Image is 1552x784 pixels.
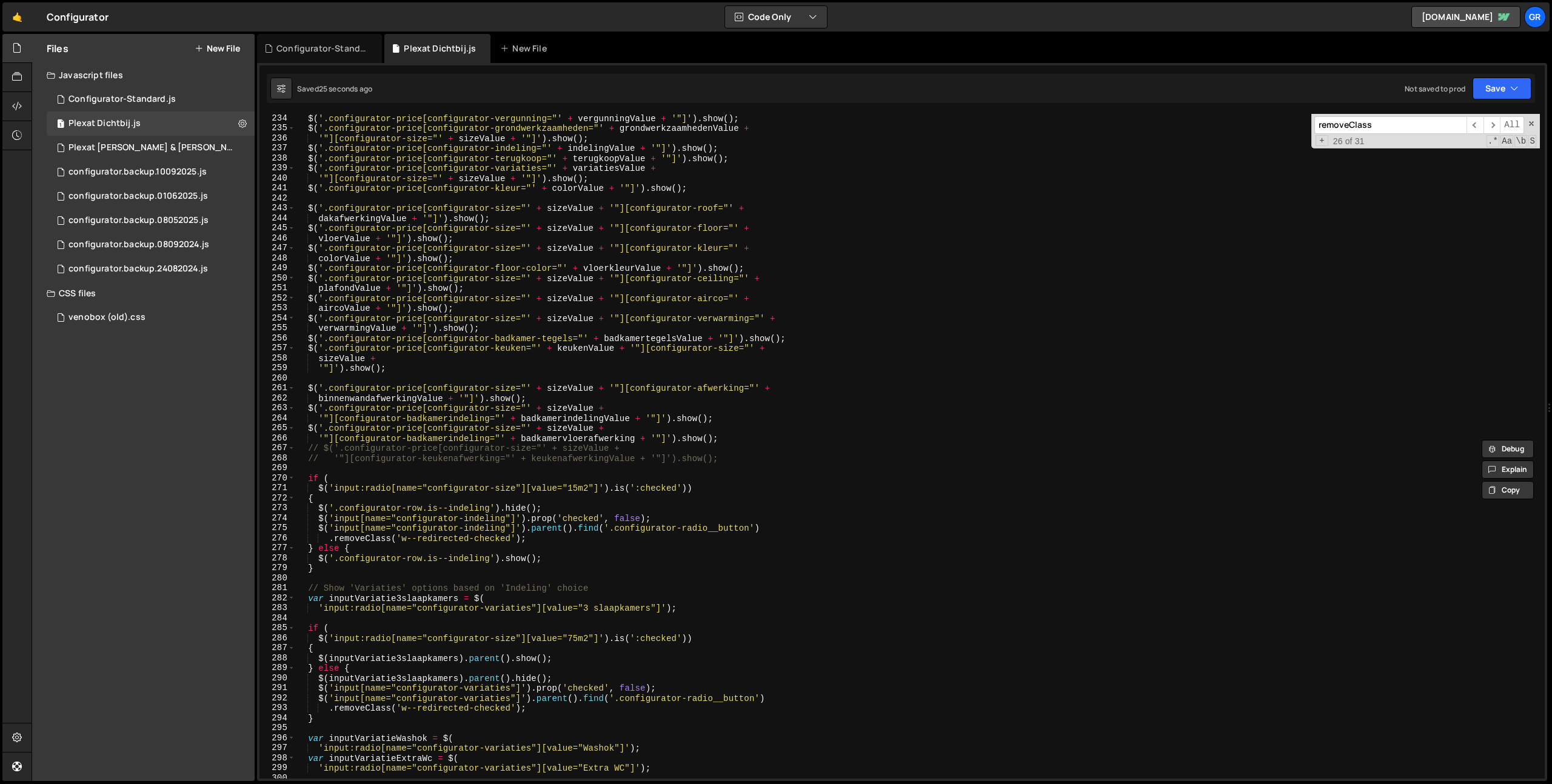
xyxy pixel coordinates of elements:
div: 236 [259,133,295,144]
button: Code Only [725,6,827,28]
div: 264 [259,413,295,424]
button: Explain [1482,460,1534,479]
div: Not saved to prod [1405,84,1465,94]
div: 289 [259,663,295,673]
div: 256 [259,333,295,344]
span: ​ [1467,116,1483,134]
div: 6838/20077.js [47,257,255,281]
div: 255 [259,323,295,333]
div: 6838/38770.js [47,208,255,233]
div: 292 [259,693,295,703]
div: 261 [259,383,295,393]
div: 245 [259,223,295,233]
div: 271 [259,483,295,493]
span: Whole Word Search [1514,135,1527,147]
div: configurator.backup.08052025.js [69,215,209,226]
div: 249 [259,263,295,273]
div: 257 [259,343,295,353]
div: 246 [259,233,295,244]
div: 281 [259,583,295,593]
div: 6838/40544.css [47,305,255,330]
span: 1 [57,120,64,130]
div: configurator.backup.10092025.js [69,167,207,178]
span: RegExp Search [1487,135,1499,147]
div: 265 [259,423,295,433]
div: 300 [259,773,295,783]
div: 6838/46305.js [47,160,255,184]
div: 283 [259,603,295,613]
button: Save [1473,78,1531,99]
div: 244 [259,213,295,224]
div: 284 [259,613,295,623]
div: 275 [259,523,295,533]
div: 279 [259,563,295,573]
a: 🤙 [2,2,32,32]
div: 238 [259,153,295,164]
a: Gr [1524,6,1546,28]
h2: Files [47,42,69,55]
div: CSS files [32,281,255,305]
div: 252 [259,293,295,304]
div: venobox (old).css [69,312,145,323]
div: configurator.backup.01062025.js [69,191,208,202]
button: New File [195,44,240,53]
input: Search for [1314,116,1467,134]
div: 293 [259,703,295,713]
div: 280 [259,573,295,583]
div: 240 [259,173,295,184]
div: 263 [259,403,295,413]
span: Alt-Enter [1500,116,1524,134]
div: 266 [259,433,295,443]
div: Configurator [47,10,109,24]
div: 295 [259,723,295,733]
div: 243 [259,203,295,213]
div: 253 [259,303,295,313]
div: 247 [259,243,295,253]
div: 242 [259,193,295,204]
div: 239 [259,163,295,173]
div: 288 [259,653,295,663]
div: 25 seconds ago [319,84,372,94]
div: New File [500,42,551,55]
div: 297 [259,743,295,753]
div: 267 [259,443,295,453]
div: 291 [259,683,295,693]
div: configurator.backup.24082024.js [69,264,208,274]
div: Javascript files [32,63,255,87]
div: 250 [259,273,295,284]
button: Debug [1482,440,1534,458]
div: 299 [259,763,295,773]
div: 290 [259,673,295,683]
div: 251 [259,283,295,293]
div: 272 [259,493,295,503]
div: 6838/13206.js [47,87,255,111]
div: 234 [259,113,295,124]
div: 237 [259,143,295,153]
div: 287 [259,643,295,653]
div: 273 [259,503,295,513]
div: Saved [297,84,372,94]
span: Search In Selection [1528,135,1536,147]
div: 285 [259,623,295,633]
div: 294 [259,713,295,723]
div: 235 [259,123,295,133]
div: 286 [259,633,295,643]
button: Copy [1482,481,1534,499]
div: Plexat Dichtbij.js [404,42,476,55]
a: [DOMAIN_NAME] [1411,6,1520,28]
div: 6838/44243.js [47,111,255,136]
div: 6838/40450.js [47,184,255,208]
div: 259 [259,363,295,373]
div: 274 [259,513,295,523]
span: CaseSensitive Search [1500,135,1513,147]
div: 296 [259,733,295,743]
div: 258 [259,353,295,364]
div: 270 [259,473,295,483]
div: 262 [259,393,295,404]
div: 6838/44032.js [47,136,259,160]
div: 269 [259,463,295,473]
span: ​ [1483,116,1500,134]
div: Plexat Dichtbij.js [69,118,141,129]
span: 26 of 31 [1328,136,1370,147]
